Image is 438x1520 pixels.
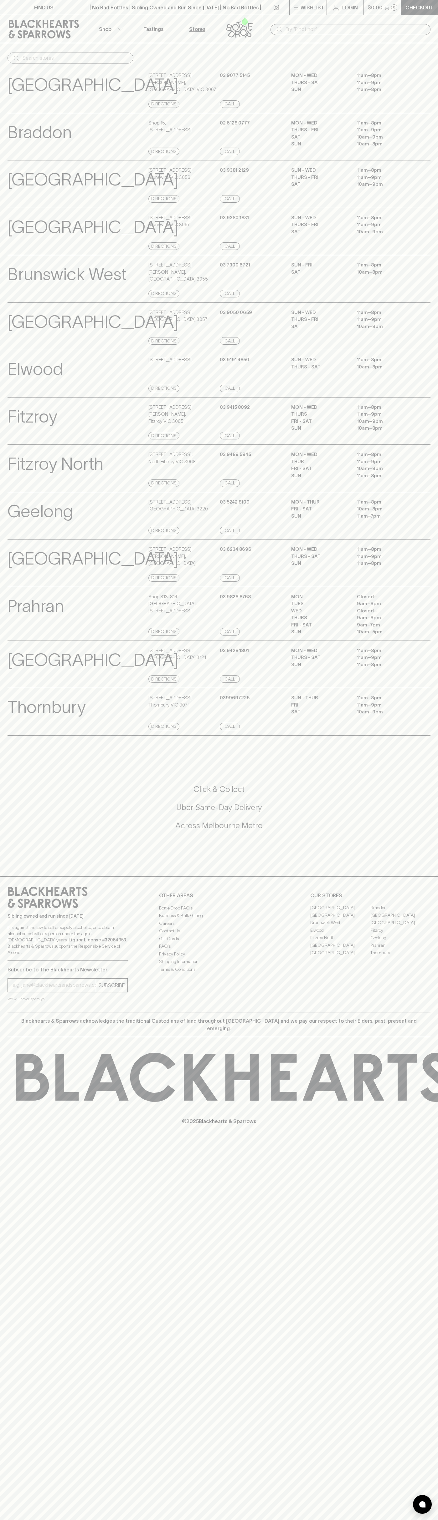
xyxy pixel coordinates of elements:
p: SUBSCRIBE [99,981,125,989]
p: OTHER AREAS [159,892,279,899]
a: Directions [148,290,179,297]
p: 03 9381 2129 [220,167,249,174]
a: Call [220,479,240,487]
p: Brunswick West [8,261,127,287]
p: Stores [189,25,205,33]
a: Fitzroy North [310,934,370,942]
p: [GEOGRAPHIC_DATA] [8,72,178,98]
p: SUN - FRI [291,261,348,269]
p: SUN [291,628,348,636]
a: Call [220,628,240,636]
a: FAQ's [159,943,279,950]
a: [GEOGRAPHIC_DATA] [310,904,370,912]
a: Contact Us [159,927,279,935]
p: FIND US [34,4,54,11]
p: SUN [291,86,348,93]
p: 0399697225 [220,694,250,702]
button: Shop [88,15,132,43]
p: Geelong [8,499,73,524]
p: 0 [393,6,395,9]
p: 11am – 8pm [357,472,413,479]
p: 9am – 6pm [357,614,413,621]
a: Call [220,195,240,203]
p: [STREET_ADDRESS] , [GEOGRAPHIC_DATA] 3220 [148,499,208,513]
p: THURS - FRI [291,221,348,228]
p: 10am – 9pm [357,708,413,716]
p: [STREET_ADDRESS][PERSON_NAME] , [GEOGRAPHIC_DATA] [148,546,218,567]
a: Business & Bulk Gifting [159,912,279,920]
a: Stores [175,15,219,43]
p: 03 9077 5145 [220,72,250,79]
a: Tastings [131,15,175,43]
p: 11am – 8pm [357,119,413,127]
p: THURS - SAT [291,553,348,560]
p: 9am – 6pm [357,600,413,607]
p: [STREET_ADDRESS] , [148,356,193,363]
p: [GEOGRAPHIC_DATA] [8,167,178,193]
p: [STREET_ADDRESS] , North Fitzroy VIC 3068 [148,451,196,465]
p: It is against the law to sell or supply alcohol to, or to obtain alcohol on behalf of a person un... [8,924,128,955]
a: Call [220,675,240,683]
p: FRI - SAT [291,465,348,472]
p: [GEOGRAPHIC_DATA] [8,546,178,572]
p: 11am – 8pm [357,546,413,553]
p: SAT [291,181,348,188]
p: FRI - SAT [291,621,348,629]
p: SUN [291,513,348,520]
a: Directions [148,628,179,636]
h5: Across Melbourne Metro [8,820,430,831]
a: Braddon [370,904,430,912]
p: SAT [291,269,348,276]
p: THURS - FRI [291,126,348,134]
p: MON [291,593,348,600]
p: 10am – 9pm [357,181,413,188]
a: Terms & Conditions [159,965,279,973]
a: Call [220,100,240,108]
p: [STREET_ADDRESS] , Brunswick VIC 3056 [148,167,193,181]
p: [GEOGRAPHIC_DATA] [8,214,178,240]
p: 03 9826 8768 [220,593,251,600]
p: 03 6234 8696 [220,546,251,553]
p: 11am – 7pm [357,513,413,520]
p: [STREET_ADDRESS][PERSON_NAME] , [GEOGRAPHIC_DATA] VIC 3067 [148,72,218,93]
a: Directions [148,148,179,155]
p: [GEOGRAPHIC_DATA] [8,309,178,335]
p: 10am – 9pm [357,228,413,236]
p: MON - WED [291,647,348,654]
p: MON - WED [291,451,348,458]
p: THURS - SAT [291,654,348,661]
p: 11am – 8pm [357,451,413,458]
p: SUN [291,661,348,668]
input: Search stores [23,53,128,63]
p: Fitzroy North [8,451,103,477]
p: WED [291,607,348,615]
p: SAT [291,323,348,330]
p: THURS - FRI [291,316,348,323]
p: [STREET_ADDRESS] , Brunswick VIC 3057 [148,214,193,228]
p: THURS - FRI [291,174,348,181]
p: MON - WED [291,404,348,411]
p: 11am – 9pm [357,316,413,323]
a: Call [220,148,240,155]
p: Checkout [405,4,434,11]
p: 03 9428 1801 [220,647,249,654]
p: SUN - WED [291,309,348,316]
a: Directions [148,337,179,345]
p: MON - THUR [291,499,348,506]
p: Sun - Thur [291,694,348,702]
p: 11am – 8pm [357,661,413,668]
p: Fitzroy [8,404,57,430]
p: 11am – 8pm [357,261,413,269]
p: SAT [291,228,348,236]
p: 11am – 9pm [357,553,413,560]
p: [STREET_ADDRESS][PERSON_NAME] , [GEOGRAPHIC_DATA] 3055 [148,261,218,283]
h5: Click & Collect [8,784,430,794]
p: SUN [291,560,348,567]
h5: Uber Same-Day Delivery [8,802,430,813]
p: MON - WED [291,546,348,553]
p: OUR STORES [310,892,430,899]
a: [GEOGRAPHIC_DATA] [370,912,430,919]
p: SUN [291,140,348,148]
a: [GEOGRAPHIC_DATA] [310,912,370,919]
p: FRI - SAT [291,505,348,513]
